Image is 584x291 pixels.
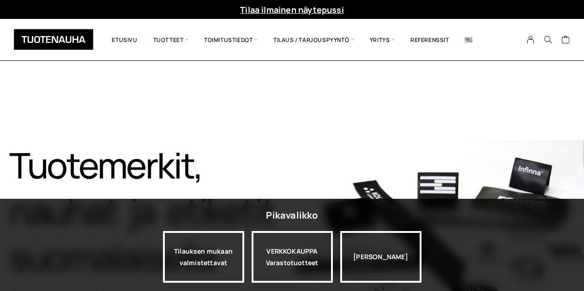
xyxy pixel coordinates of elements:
[465,37,472,42] img: English
[252,231,333,283] div: VERKKOKAUPPA Varastotuotteet
[561,35,570,46] a: Cart
[265,26,362,53] span: Tilaus / Tarjouspyyntö
[362,26,403,53] span: Yritys
[539,36,557,44] button: Search
[266,207,318,224] div: Pikavalikko
[163,231,244,283] a: Tilauksen mukaan valmistettavat
[145,26,196,53] span: Tuotteet
[403,26,457,53] a: Referenssit
[196,26,265,53] span: Toimitustiedot
[340,231,421,283] div: [PERSON_NAME]
[240,4,344,15] a: Tilaa ilmainen näytepussi
[104,26,145,53] a: Etusivu
[522,36,540,44] a: My Account
[14,29,93,50] img: Tuotenauha Oy
[252,231,333,283] a: VERKKOKAUPPAVarastotuotteet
